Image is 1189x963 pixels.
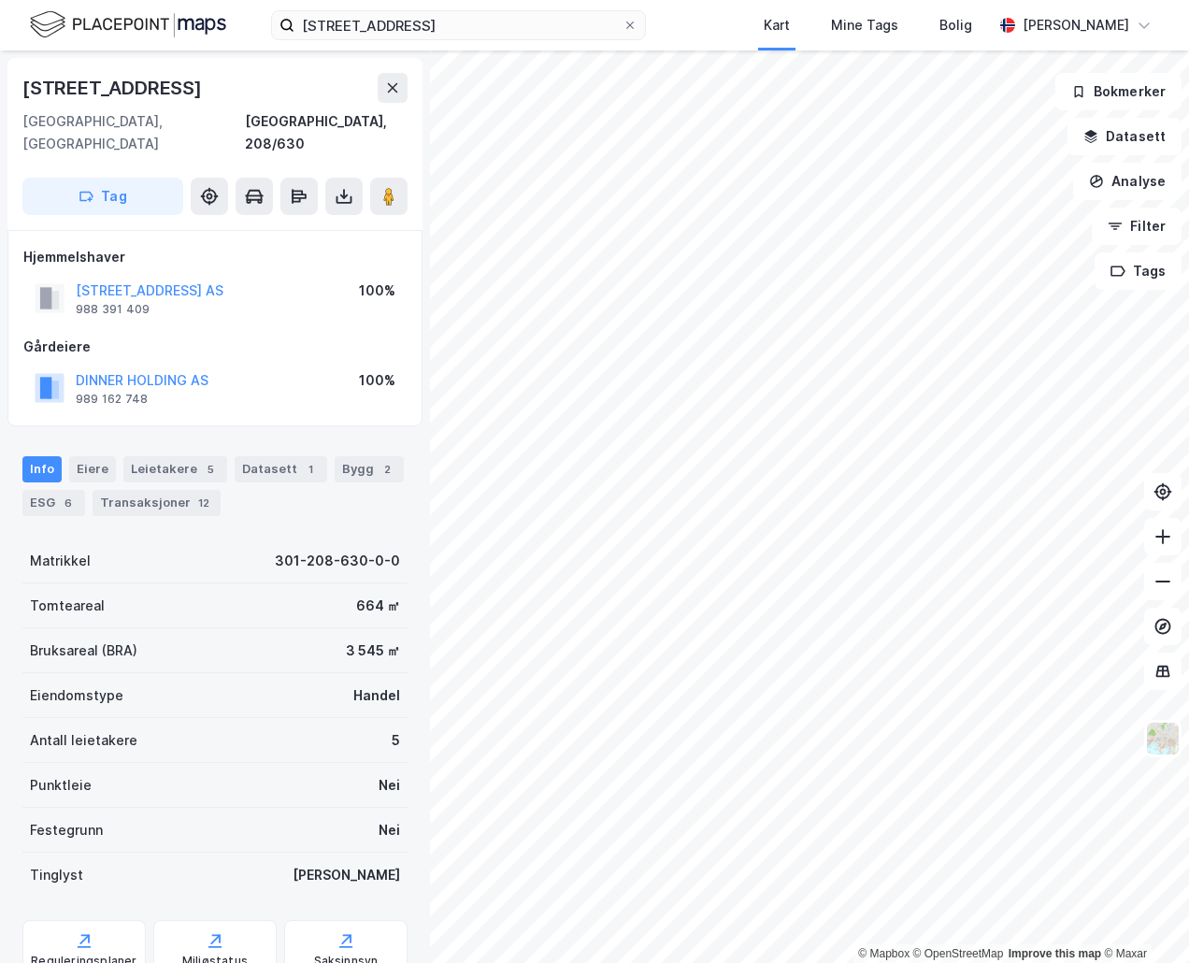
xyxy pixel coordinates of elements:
[22,73,206,103] div: [STREET_ADDRESS]
[30,8,226,41] img: logo.f888ab2527a4732fd821a326f86c7f29.svg
[69,456,116,482] div: Eiere
[379,774,400,797] div: Nei
[858,947,910,960] a: Mapbox
[1055,73,1182,110] button: Bokmerker
[76,302,150,317] div: 988 391 409
[30,819,103,841] div: Festegrunn
[293,864,400,886] div: [PERSON_NAME]
[1073,163,1182,200] button: Analyse
[245,110,408,155] div: [GEOGRAPHIC_DATA], 208/630
[379,819,400,841] div: Nei
[1096,873,1189,963] div: Kontrollprogram for chat
[30,595,105,617] div: Tomteareal
[30,684,123,707] div: Eiendomstype
[22,456,62,482] div: Info
[346,640,400,662] div: 3 545 ㎡
[59,494,78,512] div: 6
[939,14,972,36] div: Bolig
[23,336,407,358] div: Gårdeiere
[30,864,83,886] div: Tinglyst
[275,550,400,572] div: 301-208-630-0-0
[30,640,137,662] div: Bruksareal (BRA)
[30,774,92,797] div: Punktleie
[1092,208,1182,245] button: Filter
[1095,252,1182,290] button: Tags
[235,456,327,482] div: Datasett
[23,246,407,268] div: Hjemmelshaver
[201,460,220,479] div: 5
[30,550,91,572] div: Matrikkel
[22,178,183,215] button: Tag
[1009,947,1101,960] a: Improve this map
[1067,118,1182,155] button: Datasett
[764,14,790,36] div: Kart
[335,456,404,482] div: Bygg
[294,11,623,39] input: Søk på adresse, matrikkel, gårdeiere, leietakere eller personer
[22,110,245,155] div: [GEOGRAPHIC_DATA], [GEOGRAPHIC_DATA]
[1023,14,1129,36] div: [PERSON_NAME]
[378,460,396,479] div: 2
[353,684,400,707] div: Handel
[359,280,395,302] div: 100%
[1145,721,1181,756] img: Z
[831,14,898,36] div: Mine Tags
[359,369,395,392] div: 100%
[301,460,320,479] div: 1
[1096,873,1189,963] iframe: Chat Widget
[356,595,400,617] div: 664 ㎡
[76,392,148,407] div: 989 162 748
[123,456,227,482] div: Leietakere
[392,729,400,752] div: 5
[913,947,1004,960] a: OpenStreetMap
[93,490,221,516] div: Transaksjoner
[30,729,137,752] div: Antall leietakere
[194,494,213,512] div: 12
[22,490,85,516] div: ESG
